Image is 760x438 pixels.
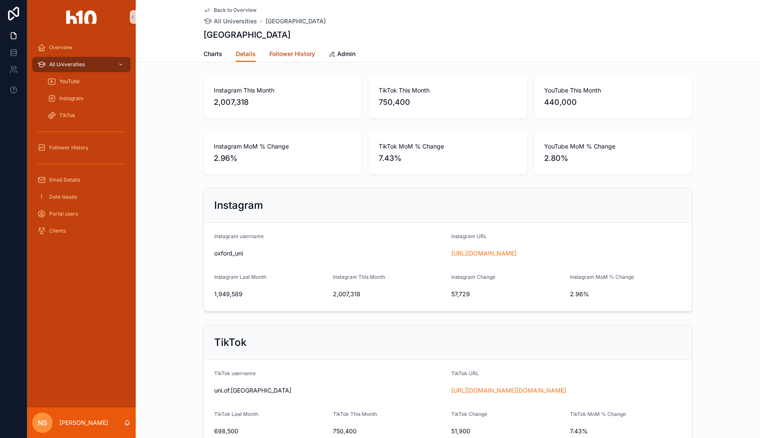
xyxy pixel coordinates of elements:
[451,250,517,257] a: [URL][DOMAIN_NAME]
[570,290,682,298] span: 2.96%
[49,144,89,151] span: Follower History
[333,290,445,298] span: 2,007,318
[214,233,264,239] span: Instagram username
[214,370,256,376] span: TikTok username
[214,411,258,417] span: TikTok Last Month
[570,274,634,280] span: Instagram MoM % Change
[59,95,84,102] span: Instagram
[59,112,75,119] span: TikTok
[333,411,377,417] span: TikTok This Month
[451,233,487,239] span: Instagram URL
[214,86,352,95] span: Instagram This Month
[204,29,291,41] h1: [GEOGRAPHIC_DATA]
[214,386,444,395] span: uni.of.[GEOGRAPHIC_DATA]
[32,189,131,205] a: Data Issues
[451,274,495,280] span: Instagram Change
[544,96,682,108] span: 440,000
[379,152,517,164] span: 7.43%
[214,17,257,25] span: All Universities
[544,142,682,151] span: YouTube MoM % Change
[333,427,445,435] span: 750,400
[544,86,682,95] span: YouTube This Month
[49,211,78,217] span: Portal users
[265,17,326,25] a: [GEOGRAPHIC_DATA]
[204,7,257,14] a: Back to Overview
[32,223,131,239] a: Clients
[379,142,517,151] span: TikTok MoM % Change
[379,96,517,108] span: 750,400
[59,418,108,427] p: [PERSON_NAME]
[451,370,479,376] span: TikTok URL
[214,152,352,164] span: 2.96%
[214,142,352,151] span: Instagram MoM % Change
[214,199,263,212] h2: Instagram
[570,427,682,435] span: 7.43%
[204,50,222,58] span: Charts
[49,61,85,68] span: All Universities
[204,17,257,25] a: All Universities
[32,172,131,188] a: Email Details
[451,290,563,298] span: 57,729
[38,418,47,428] span: NS
[451,411,487,417] span: TikTok Change
[32,140,131,155] a: Follower History
[42,108,131,123] a: TikTok
[42,74,131,89] a: YouTube
[66,10,97,24] img: App logo
[49,177,80,183] span: Email Details
[236,46,256,62] a: Details
[214,427,326,435] span: 698,500
[214,290,326,298] span: 1,949,589
[42,91,131,106] a: Instagram
[32,40,131,55] a: Overview
[269,50,315,58] span: Follower History
[32,57,131,72] a: All Universities
[269,46,315,63] a: Follower History
[236,50,256,58] span: Details
[214,250,243,257] span: oxford_uni
[451,387,566,394] a: [URL][DOMAIN_NAME][DOMAIN_NAME]
[204,46,222,63] a: Charts
[49,194,77,200] span: Data Issues
[333,274,385,280] span: Instagram This Month
[214,96,352,108] span: 2,007,318
[379,86,517,95] span: TikTok This Month
[49,44,73,51] span: Overview
[214,7,257,14] span: Back to Overview
[337,50,355,58] span: Admin
[59,78,80,85] span: YouTube
[27,34,136,250] div: scrollable content
[570,411,626,417] span: TikTok MoM % Change
[214,336,246,349] h2: TikTok
[32,206,131,222] a: Portal users
[451,427,563,435] span: 51,900
[214,274,266,280] span: Instagram Last Month
[329,46,355,63] a: Admin
[49,227,66,234] span: Clients
[544,152,682,164] span: 2.80%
